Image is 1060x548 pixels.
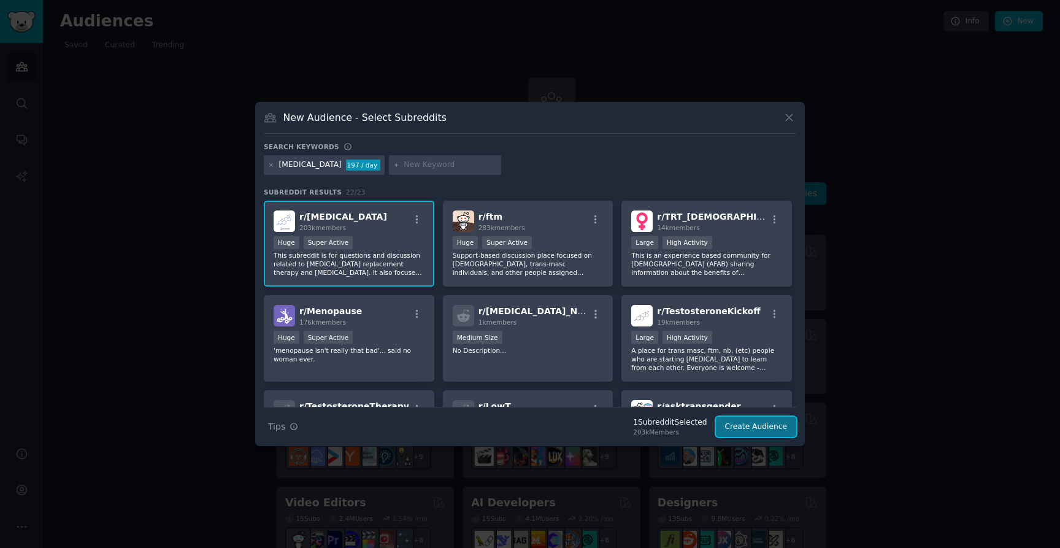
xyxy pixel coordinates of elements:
[657,306,760,316] span: r/ TestosteroneKickoff
[274,331,299,344] div: Huge
[716,417,797,438] button: Create Audience
[657,318,699,326] span: 19k members
[453,210,474,232] img: ftm
[631,210,653,232] img: TRT_females
[631,346,782,372] p: A place for trans masc, ftm, nb, (etc) people who are starting [MEDICAL_DATA] to learn from each ...
[274,305,295,326] img: Menopause
[631,331,658,344] div: Large
[482,236,532,249] div: Super Active
[633,428,707,436] div: 203k Members
[299,224,346,231] span: 203k members
[274,210,295,232] img: Testosterone
[299,306,362,316] span: r/ Menopause
[657,212,796,222] span: r/ TRT_[DEMOGRAPHIC_DATA]
[631,236,658,249] div: Large
[299,401,409,411] span: r/ TestosteroneTherapy
[299,318,346,326] span: 176k members
[274,346,424,363] p: 'menopause isn't really that bad'... said no woman ever.
[299,212,387,222] span: r/ [MEDICAL_DATA]
[264,188,342,196] span: Subreddit Results
[453,236,478,249] div: Huge
[453,346,604,355] p: No Description...
[304,236,353,249] div: Super Active
[404,160,497,171] input: New Keyword
[662,331,712,344] div: High Activity
[264,416,302,438] button: Tips
[478,212,502,222] span: r/ ftm
[657,401,740,411] span: r/ asktransgender
[631,400,653,422] img: asktransgender
[478,318,517,326] span: 1k members
[264,142,339,151] h3: Search keywords
[279,160,342,171] div: [MEDICAL_DATA]
[478,401,511,411] span: r/ LowT
[346,188,366,196] span: 22 / 23
[633,417,707,428] div: 1 Subreddit Selected
[346,160,380,171] div: 197 / day
[662,236,712,249] div: High Activity
[453,331,502,344] div: Medium Size
[478,306,607,316] span: r/ [MEDICAL_DATA]_Natural
[283,111,447,124] h3: New Audience - Select Subreddits
[478,224,525,231] span: 283k members
[268,420,285,433] span: Tips
[657,224,699,231] span: 14k members
[453,251,604,277] p: Support-based discussion place focused on [DEMOGRAPHIC_DATA], trans-masc individuals, and other p...
[274,251,424,277] p: This subreddit is for questions and discussion related to [MEDICAL_DATA] replacement therapy and ...
[304,331,353,344] div: Super Active
[631,251,782,277] p: This is an experience based community for [DEMOGRAPHIC_DATA] (AFAB) sharing information about the...
[631,305,653,326] img: TestosteroneKickoff
[274,236,299,249] div: Huge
